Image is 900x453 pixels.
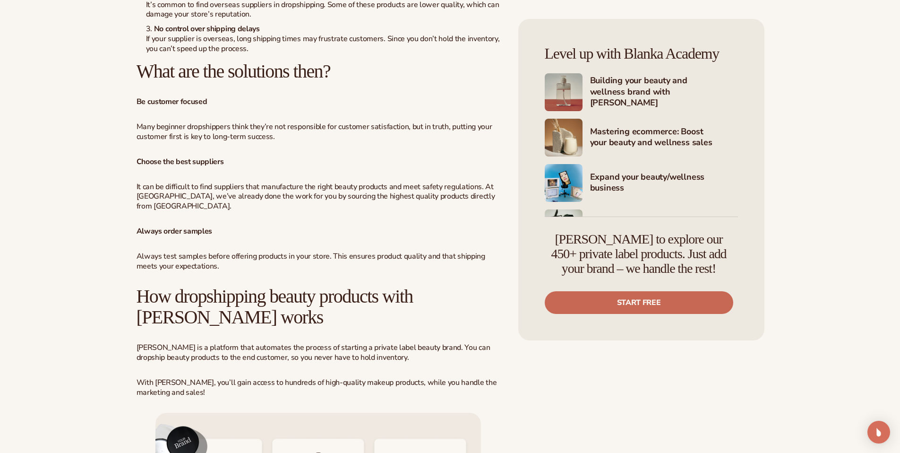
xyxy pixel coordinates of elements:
[154,24,260,34] strong: No control over shipping delays
[137,61,500,82] h2: What are the solutions then?
[545,209,738,247] a: Shopify Image 5 Marketing your beauty and wellness brand 101
[146,24,500,53] li: If your supplier is overseas, long shipping times may frustrate customers. Since you don’t hold t...
[137,343,500,363] p: [PERSON_NAME] is a platform that automates the process of starting a private label beauty brand. ...
[137,96,207,107] strong: Be customer focused
[137,226,213,236] strong: Always order samples
[545,119,583,157] img: Shopify Image 3
[137,122,500,142] p: Many beginner dropshippers think they’re not responsible for customer satisfaction, but in truth,...
[137,252,500,271] p: Always test samples before offering products in your store. This ensures product quality and that...
[137,286,500,328] h2: How dropshipping beauty products with [PERSON_NAME] works
[545,45,738,62] h4: Level up with Blanka Academy
[545,232,733,276] h4: [PERSON_NAME] to explore our 450+ private label products. Just add your brand – we handle the rest!
[545,73,738,111] a: Shopify Image 2 Building your beauty and wellness brand with [PERSON_NAME]
[545,73,583,111] img: Shopify Image 2
[137,182,500,211] p: It can be difficult to find suppliers that manufacture the right beauty products and meet safety ...
[590,172,738,195] h4: Expand your beauty/wellness business
[137,157,224,167] strong: Choose the best suppliers
[545,291,733,314] a: Start free
[590,126,738,149] h4: Mastering ecommerce: Boost your beauty and wellness sales
[545,164,583,202] img: Shopify Image 4
[137,378,500,398] p: With [PERSON_NAME], you’ll gain access to hundreds of high-quality makeup products, while you han...
[867,421,890,444] div: Open Intercom Messenger
[545,119,738,157] a: Shopify Image 3 Mastering ecommerce: Boost your beauty and wellness sales
[545,209,583,247] img: Shopify Image 5
[545,164,738,202] a: Shopify Image 4 Expand your beauty/wellness business
[590,75,738,109] h4: Building your beauty and wellness brand with [PERSON_NAME]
